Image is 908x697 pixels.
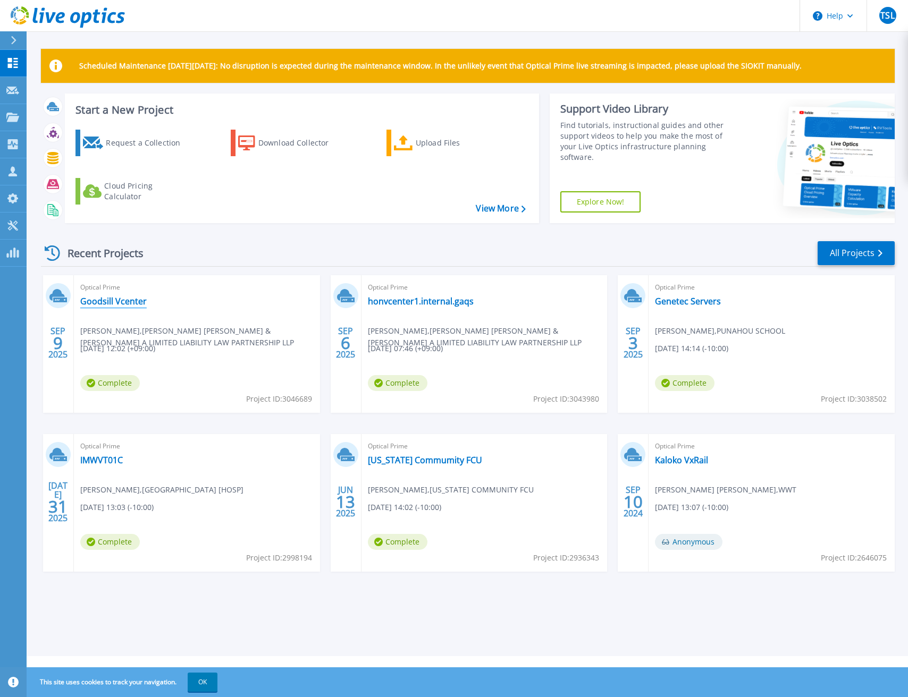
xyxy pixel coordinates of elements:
[368,440,601,452] span: Optical Prime
[623,324,643,362] div: SEP 2025
[655,296,721,307] a: Genetec Servers
[560,102,735,116] div: Support Video Library
[79,62,802,70] p: Scheduled Maintenance [DATE][DATE]: No disruption is expected during the maintenance window. In t...
[533,552,599,564] span: Project ID: 2936343
[341,338,350,347] span: 6
[624,497,643,506] span: 10
[655,375,714,391] span: Complete
[80,375,140,391] span: Complete
[623,482,643,521] div: SEP 2024
[655,325,785,337] span: [PERSON_NAME] , PUNAHOU SCHOOL
[368,484,534,496] span: [PERSON_NAME] , [US_STATE] COMMUNITY FCU
[80,325,320,348] span: [PERSON_NAME] , [PERSON_NAME] [PERSON_NAME] & [PERSON_NAME] A LIMITED LIABILITY LAW PARTNERSHIP LLP
[368,343,443,354] span: [DATE] 07:46 (+09:00)
[246,552,312,564] span: Project ID: 2998194
[75,130,194,156] a: Request a Collection
[75,178,194,205] a: Cloud Pricing Calculator
[655,534,722,550] span: Anonymous
[41,240,158,266] div: Recent Projects
[188,673,217,692] button: OK
[335,324,356,362] div: SEP 2025
[80,296,147,307] a: Goodsill Vcenter
[231,130,349,156] a: Download Collector
[533,393,599,405] span: Project ID: 3043980
[655,455,708,465] a: Kaloko VxRail
[880,11,894,20] span: TSL
[368,282,601,293] span: Optical Prime
[368,455,482,465] a: [US_STATE] Commumity FCU
[48,482,68,521] div: [DATE] 2025
[368,375,427,391] span: Complete
[368,296,474,307] a: honvcenter1.internal.gaqs
[821,552,887,564] span: Project ID: 2646075
[246,393,312,405] span: Project ID: 3046689
[48,324,68,362] div: SEP 2025
[655,484,796,496] span: [PERSON_NAME] [PERSON_NAME] , WWT
[80,534,140,550] span: Complete
[80,455,123,465] a: IMWVT01C
[818,241,895,265] a: All Projects
[368,534,427,550] span: Complete
[628,338,638,347] span: 3
[655,282,888,293] span: Optical Prime
[80,282,314,293] span: Optical Prime
[29,673,217,692] span: This site uses cookies to track your navigation.
[80,343,155,354] span: [DATE] 12:02 (+09:00)
[104,181,189,202] div: Cloud Pricing Calculator
[80,440,314,452] span: Optical Prime
[416,132,501,154] div: Upload Files
[48,502,68,511] span: 31
[368,501,441,513] span: [DATE] 14:02 (-10:00)
[655,343,728,354] span: [DATE] 14:14 (-10:00)
[476,203,525,214] a: View More
[336,497,355,506] span: 13
[80,484,243,496] span: [PERSON_NAME] , [GEOGRAPHIC_DATA] [HOSP]
[655,440,888,452] span: Optical Prime
[258,132,343,154] div: Download Collector
[368,325,608,348] span: [PERSON_NAME] , [PERSON_NAME] [PERSON_NAME] & [PERSON_NAME] A LIMITED LIABILITY LAW PARTNERSHIP LLP
[386,130,505,156] a: Upload Files
[821,393,887,405] span: Project ID: 3038502
[75,104,525,116] h3: Start a New Project
[560,191,641,212] a: Explore Now!
[106,132,191,154] div: Request a Collection
[53,338,63,347] span: 9
[655,501,728,513] span: [DATE] 13:07 (-10:00)
[335,482,356,521] div: JUN 2025
[80,501,154,513] span: [DATE] 13:03 (-10:00)
[560,120,735,163] div: Find tutorials, instructional guides and other support videos to help you make the most of your L...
